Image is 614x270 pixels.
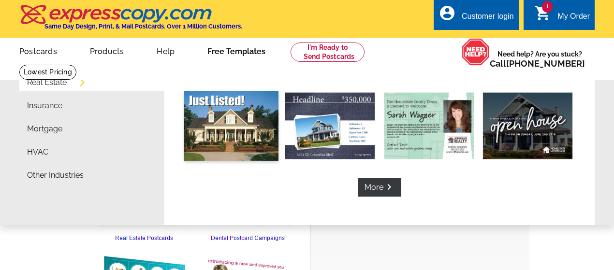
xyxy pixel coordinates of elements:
[439,11,514,23] a: account_circle Customer login
[358,178,401,197] a: Morekeyboard_arrow_right
[285,93,375,159] img: Just sold
[534,4,552,22] i: shopping_cart
[27,79,67,86] a: Real Estate
[27,125,62,133] a: Mortgage
[439,4,456,22] i: account_circle
[192,39,281,62] a: Free Templates
[506,58,585,69] a: [PHONE_NUMBER]
[542,1,553,13] span: 1
[141,39,190,62] a: Help
[74,39,140,62] a: Products
[27,171,84,179] a: Other Industries
[462,38,490,66] img: help
[4,39,73,62] a: Postcards
[490,49,590,69] span: Need help? Are you stuck?
[44,23,242,30] h4: Same Day Design, Print, & Mail Postcards. Over 1 Million Customers.
[184,91,278,161] img: Just listed
[27,102,62,110] a: Insurance
[557,12,590,26] div: My Order
[534,11,590,23] a: 1 shopping_cart My Order
[384,93,474,159] img: Market report
[27,148,48,156] a: HVAC
[483,93,572,159] img: Open house
[462,12,514,26] div: Customer login
[19,12,242,30] a: Same Day Design, Print, & Mail Postcards. Over 1 Million Customers.
[490,58,585,69] span: Call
